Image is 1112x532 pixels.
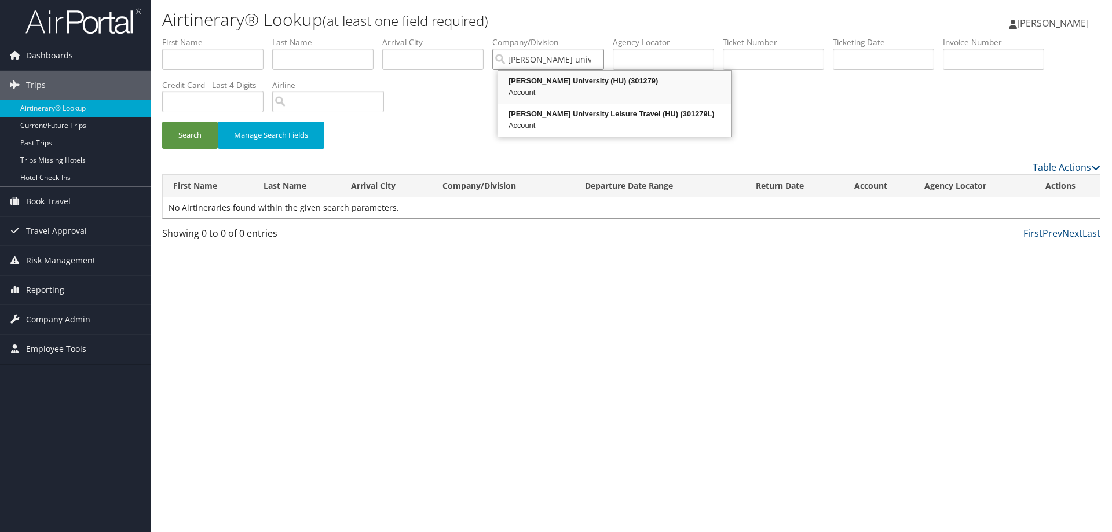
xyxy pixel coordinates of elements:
th: Return Date: activate to sort column ascending [745,175,844,197]
a: [PERSON_NAME] [1009,6,1100,41]
div: Showing 0 to 0 of 0 entries [162,226,384,246]
span: Reporting [26,276,64,304]
div: Account [500,120,730,131]
th: Departure Date Range: activate to sort column ascending [575,175,745,197]
label: Airline [272,79,393,91]
th: Agency Locator: activate to sort column ascending [914,175,1035,197]
a: Next [1062,227,1082,240]
span: Risk Management [26,246,96,275]
span: Book Travel [26,187,71,216]
img: airportal-logo.png [25,8,141,35]
label: Arrival City [382,36,492,48]
label: Ticket Number [723,36,833,48]
span: [PERSON_NAME] [1017,17,1089,30]
label: Company/Division [492,36,613,48]
button: Search [162,122,218,149]
label: Ticketing Date [833,36,943,48]
label: Invoice Number [943,36,1053,48]
span: Employee Tools [26,335,86,364]
a: Prev [1042,227,1062,240]
span: Company Admin [26,305,90,334]
th: Actions [1035,175,1100,197]
span: Trips [26,71,46,100]
label: Agency Locator [613,36,723,48]
div: [PERSON_NAME] University Leisure Travel (HU) (301279L) [500,108,730,120]
th: First Name: activate to sort column ascending [163,175,253,197]
small: (at least one field required) [323,11,488,30]
span: Travel Approval [26,217,87,245]
th: Company/Division [432,175,574,197]
a: First [1023,227,1042,240]
th: Last Name: activate to sort column ascending [253,175,341,197]
label: Credit Card - Last 4 Digits [162,79,272,91]
label: Last Name [272,36,382,48]
button: Manage Search Fields [218,122,324,149]
label: First Name [162,36,272,48]
div: Account [500,87,730,98]
span: Dashboards [26,41,73,70]
h1: Airtinerary® Lookup [162,8,788,32]
th: Account: activate to sort column ascending [844,175,914,197]
a: Last [1082,227,1100,240]
div: [PERSON_NAME] University (HU) (301279) [500,75,730,87]
td: No Airtineraries found within the given search parameters. [163,197,1100,218]
a: Table Actions [1033,161,1100,174]
th: Arrival City: activate to sort column ascending [341,175,432,197]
